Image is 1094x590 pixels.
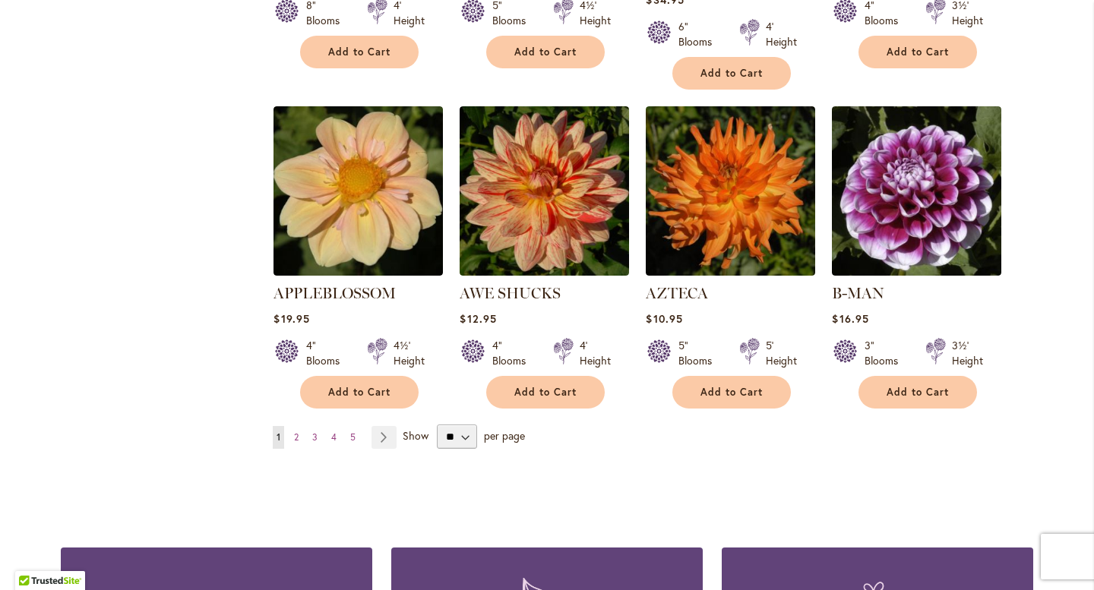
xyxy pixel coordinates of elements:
[952,338,983,368] div: 3½' Height
[646,264,815,279] a: AZTECA
[11,536,54,579] iframe: Launch Accessibility Center
[678,338,721,368] div: 5" Blooms
[273,106,443,276] img: APPLEBLOSSOM
[514,46,577,58] span: Add to Cart
[832,284,884,302] a: B-MAN
[700,67,763,80] span: Add to Cart
[300,36,419,68] button: Add to Cart
[832,311,868,326] span: $16.95
[306,338,349,368] div: 4" Blooms
[646,284,708,302] a: AZTECA
[766,338,797,368] div: 5' Height
[832,106,1001,276] img: B-MAN
[312,431,318,443] span: 3
[403,428,428,443] span: Show
[273,311,309,326] span: $19.95
[678,19,721,49] div: 6" Blooms
[858,376,977,409] button: Add to Cart
[277,431,280,443] span: 1
[832,264,1001,279] a: B-MAN
[327,426,340,449] a: 4
[646,311,682,326] span: $10.95
[700,386,763,399] span: Add to Cart
[887,386,949,399] span: Add to Cart
[460,106,629,276] img: AWE SHUCKS
[766,19,797,49] div: 4' Height
[865,338,907,368] div: 3" Blooms
[460,264,629,279] a: AWE SHUCKS
[514,386,577,399] span: Add to Cart
[328,386,390,399] span: Add to Cart
[308,426,321,449] a: 3
[350,431,356,443] span: 5
[484,428,525,443] span: per page
[492,338,535,368] div: 4" Blooms
[290,426,302,449] a: 2
[486,36,605,68] button: Add to Cart
[273,264,443,279] a: APPLEBLOSSOM
[273,284,396,302] a: APPLEBLOSSOM
[394,338,425,368] div: 4½' Height
[646,106,815,276] img: AZTECA
[580,338,611,368] div: 4' Height
[486,376,605,409] button: Add to Cart
[328,46,390,58] span: Add to Cart
[858,36,977,68] button: Add to Cart
[331,431,337,443] span: 4
[672,376,791,409] button: Add to Cart
[346,426,359,449] a: 5
[887,46,949,58] span: Add to Cart
[294,431,299,443] span: 2
[460,311,496,326] span: $12.95
[300,376,419,409] button: Add to Cart
[460,284,561,302] a: AWE SHUCKS
[672,57,791,90] button: Add to Cart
